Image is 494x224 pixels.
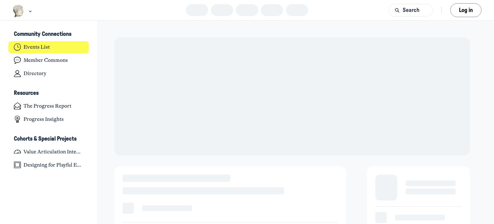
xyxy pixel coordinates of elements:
h3: Cohorts & Special Projects [14,136,77,142]
button: Cohorts & Special ProjectsCollapse space [8,133,89,144]
h4: Directory [23,70,46,77]
h4: Events List [23,44,50,50]
button: Log in [450,3,481,17]
a: Events List [8,41,89,53]
h4: Designing for Playful Engagement [23,162,83,168]
h3: Community Connections [14,31,71,38]
h4: Member Commons [23,57,68,63]
h4: Progress Insights [23,116,64,122]
button: ResourcesCollapse space [8,88,89,99]
a: Value Articulation Intensive (Cultural Leadership Lab) [8,146,89,158]
button: Museums as Progress logo [13,4,33,18]
a: Member Commons [8,54,89,66]
img: Museums as Progress logo [13,5,24,17]
a: Progress Insights [8,113,89,125]
h3: Resources [14,90,39,97]
button: Search [389,4,433,16]
h4: The Progress Report [23,103,71,109]
button: Community ConnectionsCollapse space [8,29,89,40]
h4: Value Articulation Intensive (Cultural Leadership Lab) [23,149,83,155]
a: Directory [8,68,89,80]
a: The Progress Report [8,100,89,112]
a: Designing for Playful Engagement [8,159,89,171]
